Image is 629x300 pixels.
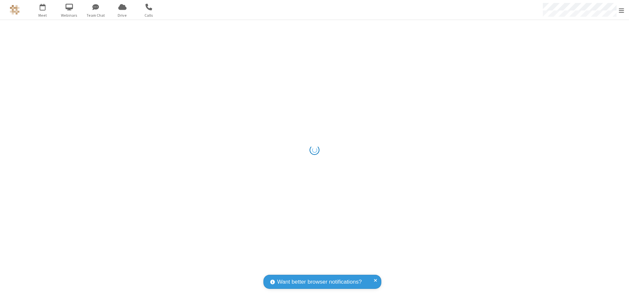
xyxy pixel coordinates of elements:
[10,5,20,15] img: QA Selenium DO NOT DELETE OR CHANGE
[110,12,135,18] span: Drive
[84,12,108,18] span: Team Chat
[57,12,82,18] span: Webinars
[277,278,362,286] span: Want better browser notifications?
[137,12,161,18] span: Calls
[30,12,55,18] span: Meet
